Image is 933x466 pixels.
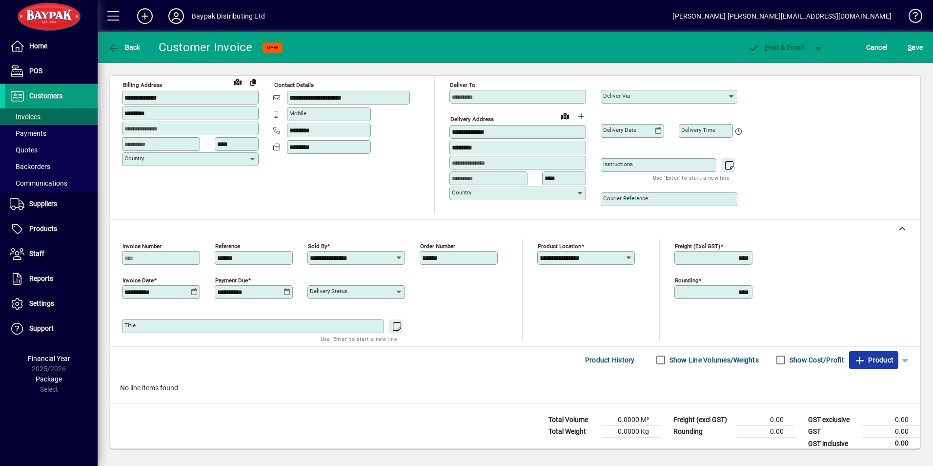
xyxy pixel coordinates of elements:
[10,179,67,187] span: Communications
[5,267,98,291] a: Reports
[748,43,804,51] span: ost & Email
[5,292,98,316] a: Settings
[159,40,253,55] div: Customer Invoice
[289,110,306,117] mat-label: Mobile
[803,414,862,426] td: GST exclusive
[908,43,912,51] span: S
[668,355,759,365] label: Show Line Volumes/Weights
[854,352,893,368] span: Product
[669,414,737,426] td: Freight (excl GST)
[192,8,265,24] div: Baypak Distributing Ltd
[230,74,245,89] a: View on map
[124,322,136,329] mat-label: Title
[215,243,240,250] mat-label: Reference
[108,43,141,51] span: Back
[585,352,635,368] span: Product History
[124,155,144,162] mat-label: Country
[29,42,47,50] span: Home
[5,59,98,84] a: POS
[36,375,62,383] span: Package
[603,195,648,202] mat-label: Courier Reference
[98,39,151,56] app-page-header-button: Back
[10,113,41,121] span: Invoices
[5,158,98,175] a: Backorders
[581,351,639,369] button: Product History
[653,172,730,183] mat-hint: Use 'Enter' to start a new line
[908,40,923,55] span: ave
[245,74,261,90] button: Copy to Delivery address
[672,8,892,24] div: [PERSON_NAME] [PERSON_NAME][EMAIL_ADDRESS][DOMAIN_NAME]
[10,146,38,154] span: Quotes
[602,414,661,426] td: 0.0000 M³
[5,242,98,266] a: Staff
[862,414,920,426] td: 0.00
[669,426,737,438] td: Rounding
[765,43,769,51] span: P
[420,243,455,250] mat-label: Order number
[743,39,809,56] button: Post & Email
[675,243,720,250] mat-label: Freight (excl GST)
[215,277,248,284] mat-label: Payment due
[573,108,588,124] button: Choose address
[737,414,795,426] td: 0.00
[29,250,44,257] span: Staff
[10,129,46,137] span: Payments
[788,355,844,365] label: Show Cost/Profit
[29,324,54,332] span: Support
[122,243,162,250] mat-label: Invoice number
[5,192,98,216] a: Suppliers
[803,438,862,450] td: GST inclusive
[450,82,475,88] mat-label: Deliver To
[105,39,143,56] button: Back
[5,142,98,158] a: Quotes
[110,373,920,403] div: No line items found
[266,44,279,51] span: NEW
[161,7,192,25] button: Profile
[538,243,581,250] mat-label: Product location
[862,426,920,438] td: 0.00
[29,200,57,208] span: Suppliers
[544,414,602,426] td: Total Volume
[603,127,636,133] mat-label: Delivery date
[864,39,890,56] button: Cancel
[129,7,161,25] button: Add
[29,92,62,100] span: Customers
[5,108,98,125] a: Invoices
[5,125,98,142] a: Payments
[675,277,698,284] mat-label: Rounding
[452,189,471,196] mat-label: Country
[557,108,573,124] a: View on map
[29,299,54,307] span: Settings
[849,351,898,369] button: Product
[5,217,98,241] a: Products
[681,127,715,133] mat-label: Delivery time
[5,317,98,341] a: Support
[310,288,347,295] mat-label: Delivery status
[603,161,633,168] mat-label: Instructions
[737,426,795,438] td: 0.00
[29,225,57,233] span: Products
[29,67,42,75] span: POS
[122,277,154,284] mat-label: Invoice date
[862,438,920,450] td: 0.00
[10,163,50,170] span: Backorders
[5,34,98,59] a: Home
[29,275,53,282] span: Reports
[321,333,397,344] mat-hint: Use 'Enter' to start a new line
[603,92,630,99] mat-label: Deliver via
[905,39,925,56] button: Save
[308,243,327,250] mat-label: Sold by
[28,355,70,362] span: Financial Year
[602,426,661,438] td: 0.0000 Kg
[5,175,98,191] a: Communications
[544,426,602,438] td: Total Weight
[803,426,862,438] td: GST
[901,2,921,34] a: Knowledge Base
[866,40,888,55] span: Cancel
